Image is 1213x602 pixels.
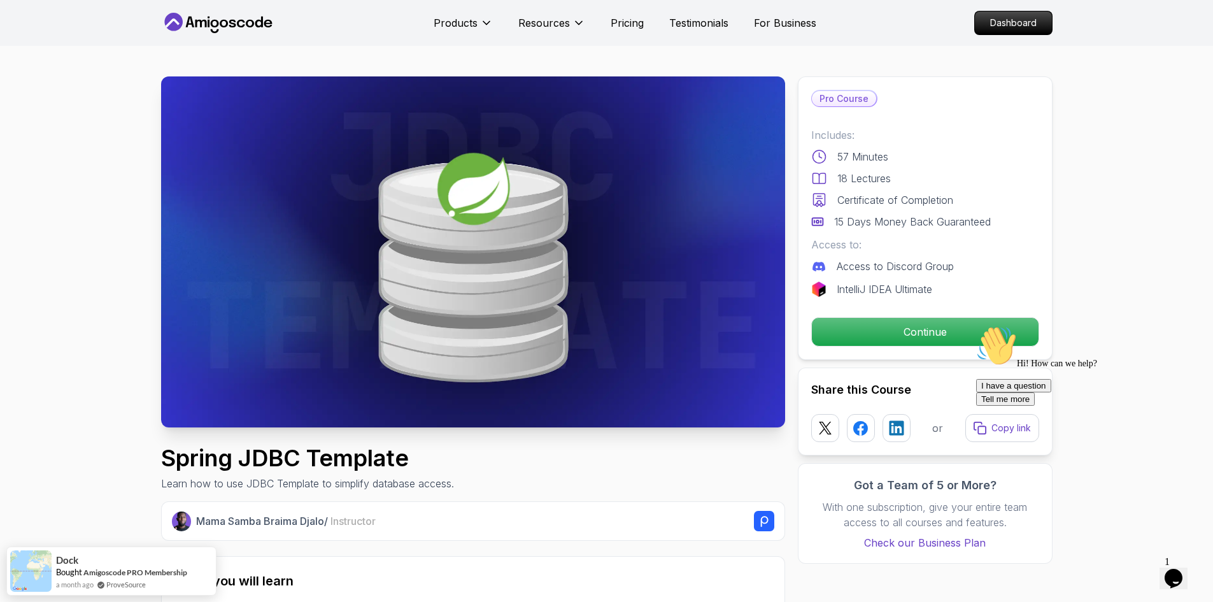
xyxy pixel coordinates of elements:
[161,476,454,491] p: Learn how to use JDBC Template to simplify database access.
[56,579,94,590] span: a month ago
[812,91,876,106] p: Pro Course
[5,5,46,46] img: :wave:
[837,282,932,297] p: IntelliJ IDEA Ultimate
[196,513,376,529] p: Mama Samba Braima Djalo /
[811,237,1039,252] p: Access to:
[932,420,943,436] p: or
[811,381,1039,399] h2: Share this Course
[834,214,991,229] p: 15 Days Money Back Guaranteed
[5,5,234,85] div: 👋Hi! How can we help?I have a questionTell me more
[971,320,1200,545] iframe: chat widget
[837,149,888,164] p: 57 Minutes
[518,15,585,41] button: Resources
[812,318,1039,346] p: Continue
[83,568,187,577] a: Amigoscode PRO Membership
[975,11,1052,34] p: Dashboard
[811,317,1039,347] button: Continue
[518,15,570,31] p: Resources
[611,15,644,31] a: Pricing
[811,477,1039,494] h3: Got a Team of 5 or More?
[669,15,728,31] a: Testimonials
[754,15,816,31] a: For Business
[5,59,80,72] button: I have a question
[837,192,953,208] p: Certificate of Completion
[974,11,1053,35] a: Dashboard
[837,171,891,186] p: 18 Lectures
[811,499,1039,530] p: With one subscription, give your entire team access to all courses and features.
[434,15,478,31] p: Products
[161,76,785,427] img: spring-jdbc-template_thumbnail
[106,579,146,590] a: ProveSource
[10,550,52,592] img: provesource social proof notification image
[811,127,1039,143] p: Includes:
[5,72,64,85] button: Tell me more
[172,512,192,531] img: Nelson Djalo
[811,535,1039,550] a: Check our Business Plan
[56,567,82,577] span: Bought
[177,572,769,590] h2: What you will learn
[5,38,126,48] span: Hi! How can we help?
[161,445,454,471] h1: Spring JDBC Template
[56,555,78,566] span: Dock
[965,414,1039,442] button: Copy link
[811,282,826,297] img: jetbrains logo
[1160,551,1200,589] iframe: chat widget
[330,515,376,527] span: Instructor
[434,15,493,41] button: Products
[837,259,954,274] p: Access to Discord Group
